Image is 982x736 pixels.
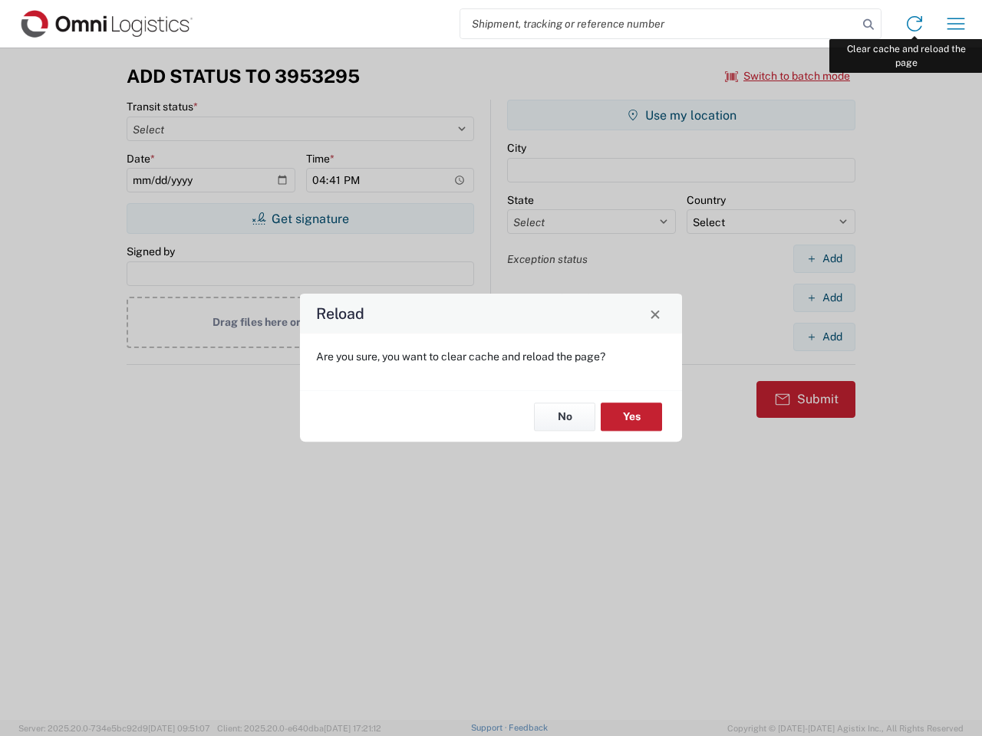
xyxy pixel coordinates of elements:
button: Yes [601,402,662,431]
input: Shipment, tracking or reference number [460,9,858,38]
button: Close [644,303,666,324]
button: No [534,402,595,431]
h4: Reload [316,303,364,325]
p: Are you sure, you want to clear cache and reload the page? [316,350,666,363]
